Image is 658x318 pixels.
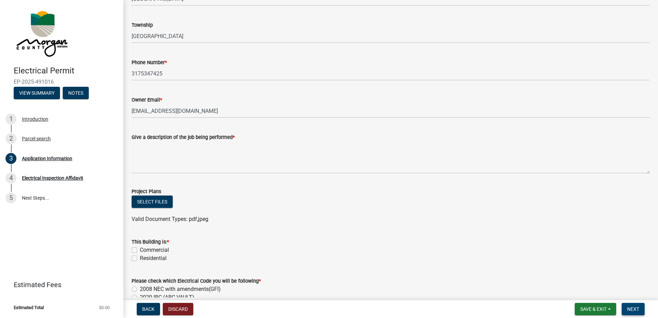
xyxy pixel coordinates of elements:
[140,254,167,262] label: Residential
[132,279,261,284] label: Please check which Electrical Code you will be following
[132,135,235,140] label: Give a description of the job being performed
[5,278,112,292] a: Estimated Fees
[140,246,169,254] label: Commercial
[132,98,162,103] label: Owner Email
[22,156,72,161] div: Application Information
[22,117,48,121] div: Introduction
[14,7,69,59] img: Morgan County, Indiana
[140,285,221,293] label: 2008 NEC with amendments(GFI)
[580,306,607,312] span: Save & Exit
[14,66,118,76] h4: Electrical Permit
[132,23,153,28] label: Township
[132,196,173,208] button: Select files
[99,305,110,310] span: $0.00
[137,303,160,315] button: Back
[14,305,44,310] span: Estimated Total
[132,216,208,222] span: Valid Document Types: pdf,jpeg
[22,176,83,180] div: Electrical Inspection Affidavit
[132,60,167,65] label: Phone Number
[622,303,645,315] button: Next
[22,136,51,141] div: Parcel search
[142,306,155,312] span: Back
[5,114,16,125] div: 1
[5,192,16,203] div: 5
[63,91,89,96] wm-modal-confirm: Notes
[163,303,193,315] button: Discard
[140,293,194,302] label: 2020 IRC (ARC VAULT)
[5,173,16,184] div: 4
[14,79,110,85] span: EP-2025-491016
[5,153,16,164] div: 3
[627,306,639,312] span: Next
[14,87,60,99] button: View Summary
[575,303,616,315] button: Save & Exit
[132,189,161,194] label: Project Plans
[5,133,16,144] div: 2
[132,240,169,245] label: This Building is:
[14,91,60,96] wm-modal-confirm: Summary
[63,87,89,99] button: Notes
